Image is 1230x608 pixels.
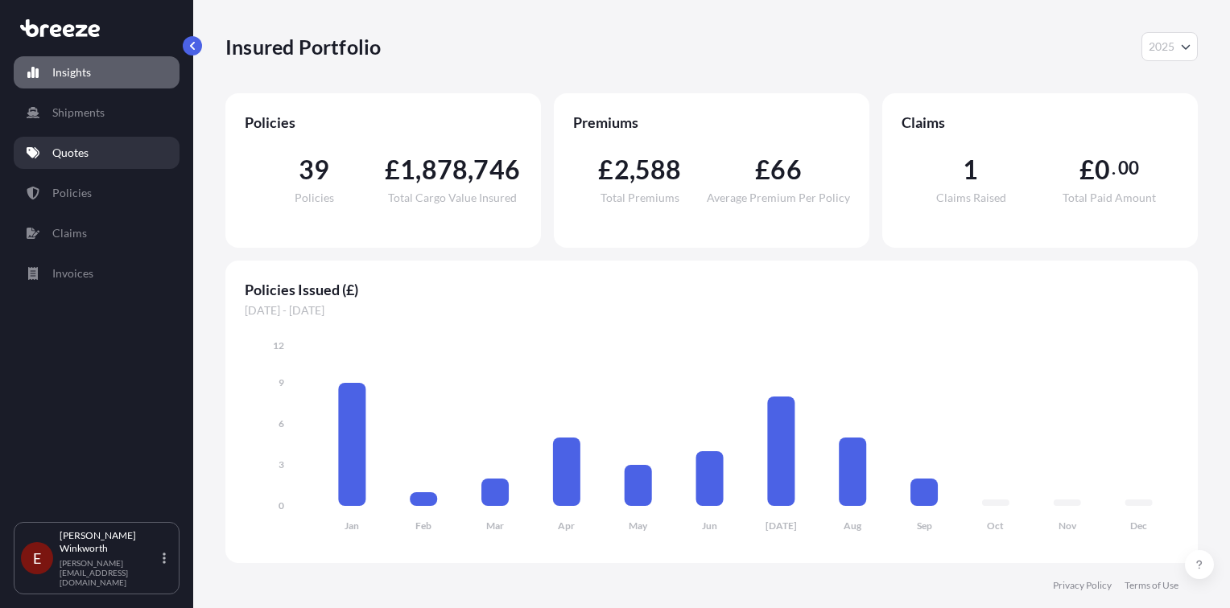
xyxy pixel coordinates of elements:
[702,520,717,532] tspan: Jun
[14,177,180,209] a: Policies
[601,192,679,203] span: Total Premiums
[987,520,1004,532] tspan: Oct
[629,520,648,532] tspan: May
[1118,162,1139,175] span: 00
[245,280,1178,299] span: Policies Issued (£)
[1149,39,1174,55] span: 2025
[1059,520,1077,532] tspan: Nov
[766,520,797,532] tspan: [DATE]
[1130,520,1147,532] tspan: Dec
[60,558,159,587] p: [PERSON_NAME][EMAIL_ADDRESS][DOMAIN_NAME]
[1063,192,1156,203] span: Total Paid Amount
[1112,162,1116,175] span: .
[707,192,850,203] span: Average Premium Per Policy
[468,157,473,183] span: ,
[273,339,284,351] tspan: 12
[52,185,92,201] p: Policies
[52,105,105,121] p: Shipments
[1053,579,1112,592] a: Privacy Policy
[936,192,1006,203] span: Claims Raised
[245,302,1178,318] span: [DATE] - [DATE]
[388,192,517,203] span: Total Cargo Value Insured
[917,520,932,532] tspan: Sep
[486,520,504,532] tspan: Mar
[415,157,421,183] span: ,
[614,157,629,183] span: 2
[629,157,635,183] span: ,
[295,192,334,203] span: Policies
[1125,579,1178,592] a: Terms of Use
[245,113,522,132] span: Policies
[14,217,180,249] a: Claims
[558,520,575,532] tspan: Apr
[1095,157,1110,183] span: 0
[14,56,180,88] a: Insights
[573,113,850,132] span: Premiums
[1141,32,1198,61] button: Year Selector
[635,157,682,183] span: 588
[279,458,284,470] tspan: 3
[279,499,284,511] tspan: 0
[345,520,359,532] tspan: Jan
[299,157,329,183] span: 39
[473,157,520,183] span: 746
[598,157,613,183] span: £
[33,550,41,566] span: E
[963,157,978,183] span: 1
[844,520,862,532] tspan: Aug
[52,265,93,281] p: Invoices
[422,157,468,183] span: 878
[279,376,284,388] tspan: 9
[14,137,180,169] a: Quotes
[1079,157,1095,183] span: £
[415,520,431,532] tspan: Feb
[225,34,381,60] p: Insured Portfolio
[385,157,400,183] span: £
[902,113,1178,132] span: Claims
[52,225,87,241] p: Claims
[60,529,159,555] p: [PERSON_NAME] Winkworth
[770,157,801,183] span: 66
[755,157,770,183] span: £
[52,145,89,161] p: Quotes
[400,157,415,183] span: 1
[279,417,284,429] tspan: 6
[14,257,180,290] a: Invoices
[14,97,180,129] a: Shipments
[52,64,91,80] p: Insights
